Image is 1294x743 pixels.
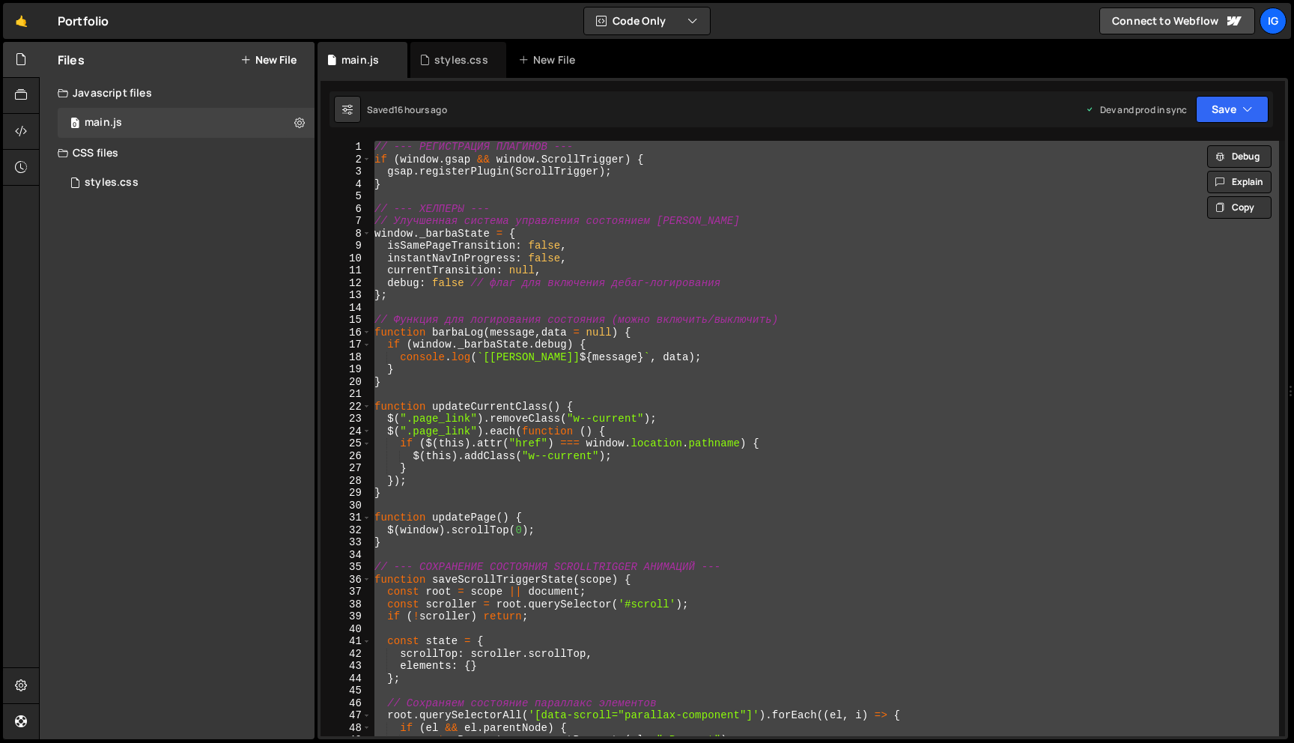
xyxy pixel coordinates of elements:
div: styles.css [434,52,488,67]
div: 14577/44954.js [58,108,315,138]
div: 24 [321,425,371,438]
div: 34 [321,549,371,562]
div: 43 [321,660,371,673]
div: 48 [321,722,371,735]
div: 14 [321,302,371,315]
div: 41 [321,635,371,648]
div: 31 [321,512,371,524]
div: 46 [321,697,371,710]
div: 29 [321,487,371,500]
button: Save [1196,96,1269,123]
div: Javascript files [40,78,315,108]
div: 7 [321,215,371,228]
div: 33 [321,536,371,549]
div: 47 [321,709,371,722]
h2: Files [58,52,85,68]
div: 27 [321,462,371,475]
div: 26 [321,450,371,463]
div: 1 [321,141,371,154]
div: 16 hours ago [394,103,447,116]
div: 15 [321,314,371,327]
div: 8 [321,228,371,240]
div: 45 [321,685,371,697]
div: 23 [321,413,371,425]
a: 🤙 [3,3,40,39]
a: Ig [1260,7,1287,34]
div: Saved [367,103,447,116]
a: Connect to Webflow [1099,7,1255,34]
div: 35 [321,561,371,574]
div: New File [518,52,581,67]
div: 2 [321,154,371,166]
div: 39 [321,610,371,623]
div: 42 [321,648,371,661]
div: 18 [321,351,371,364]
div: 10 [321,252,371,265]
div: 19 [321,363,371,376]
div: 12 [321,277,371,290]
div: CSS files [40,138,315,168]
div: 37 [321,586,371,598]
div: 20 [321,376,371,389]
div: 36 [321,574,371,586]
div: 30 [321,500,371,512]
div: 16 [321,327,371,339]
div: 5 [321,190,371,203]
div: 21 [321,388,371,401]
button: New File [240,54,297,66]
div: 4 [321,178,371,191]
div: 28 [321,475,371,488]
div: 22 [321,401,371,413]
div: main.js [341,52,379,67]
div: 6 [321,203,371,216]
div: 17 [321,339,371,351]
div: 13 [321,289,371,302]
div: styles.css [85,176,139,189]
div: 40 [321,623,371,636]
div: 32 [321,524,371,537]
div: 38 [321,598,371,611]
button: Debug [1207,145,1272,168]
div: main.js [85,116,122,130]
div: 9 [321,240,371,252]
button: Copy [1207,196,1272,219]
div: Portfolio [58,12,109,30]
div: 44 [321,673,371,685]
button: Explain [1207,171,1272,193]
button: Code Only [584,7,710,34]
div: 14577/44352.css [58,168,315,198]
div: 25 [321,437,371,450]
div: Dev and prod in sync [1085,103,1187,116]
span: 0 [70,118,79,130]
div: 11 [321,264,371,277]
div: 3 [321,166,371,178]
